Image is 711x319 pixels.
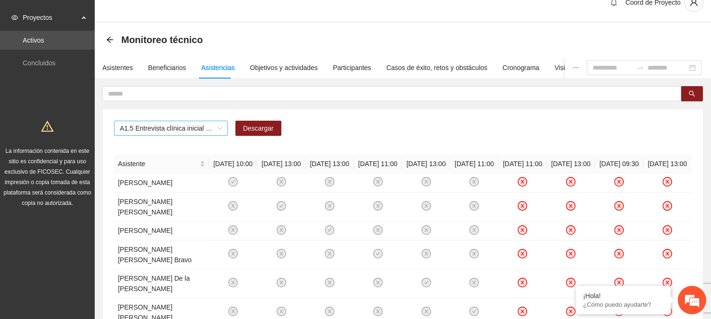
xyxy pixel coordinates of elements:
[250,62,318,73] div: Objetivos y actividades
[387,62,487,73] div: Casos de éxito, retos y obstáculos
[306,155,354,173] th: [DATE] 13:00
[595,155,643,173] th: [DATE] 09:30
[235,121,281,136] button: Descargar
[469,307,479,316] span: check-circle
[228,225,238,235] span: close-circle
[228,278,238,287] span: close-circle
[228,177,238,186] span: check-circle
[681,86,703,101] button: search
[518,201,527,211] span: close-circle
[636,64,644,71] span: to
[636,64,644,71] span: swap-right
[643,155,692,173] th: [DATE] 13:00
[373,225,383,235] span: close-circle
[518,177,527,186] span: close-circle
[663,225,672,235] span: close-circle
[566,225,576,235] span: close-circle
[469,278,479,287] span: close-circle
[663,201,672,211] span: close-circle
[663,278,672,287] span: close-circle
[277,177,286,186] span: close-circle
[450,155,498,173] th: [DATE] 11:00
[102,62,133,73] div: Asistentes
[148,62,186,73] div: Beneficiarios
[23,59,55,67] a: Concluidos
[614,201,624,211] span: close-circle
[518,307,527,316] span: close-circle
[663,249,672,258] span: close-circle
[4,148,91,206] span: La información contenida en este sitio es confidencial y para uso exclusivo de FICOSEC. Cualquier...
[228,307,238,316] span: close-circle
[277,307,286,316] span: close-circle
[547,155,595,173] th: [DATE] 13:00
[354,155,402,173] th: [DATE] 11:00
[228,201,238,211] span: close-circle
[373,201,383,211] span: close-circle
[114,155,209,173] th: Asistente
[614,278,624,287] span: close-circle
[325,307,334,316] span: close-circle
[402,155,450,173] th: [DATE] 13:00
[228,249,238,258] span: close-circle
[23,36,44,44] a: Activos
[11,14,18,21] span: eye
[114,173,209,193] td: [PERSON_NAME]
[498,155,547,173] th: [DATE] 11:00
[422,201,431,211] span: close-circle
[106,36,114,44] span: arrow-left
[155,5,178,27] div: Minimizar ventana de chat en vivo
[106,36,114,44] div: Back
[518,249,527,258] span: close-circle
[614,249,624,258] span: close-circle
[373,177,383,186] span: close-circle
[583,292,664,300] div: ¡Hola!
[121,32,203,47] span: Monitoreo técnico
[209,155,257,173] th: [DATE] 10:00
[518,225,527,235] span: close-circle
[49,48,159,61] div: Chatee con nosotros ahora
[277,249,286,258] span: close-circle
[325,177,334,186] span: close-circle
[23,8,79,27] span: Proyectos
[422,307,431,316] span: close-circle
[566,278,576,287] span: close-circle
[5,216,180,249] textarea: Escriba su mensaje y pulse “Intro”
[373,249,383,258] span: check-circle
[422,177,431,186] span: close-circle
[120,121,222,135] span: A1.5 Entrevista clínica inicial a padres o tutores de NN
[325,225,334,235] span: check-circle
[503,62,540,73] div: Cronograma
[325,278,334,287] span: close-circle
[373,278,383,287] span: close-circle
[565,57,587,79] button: ellipsis
[583,301,664,308] p: ¿Cómo puedo ayudarte?
[566,249,576,258] span: close-circle
[277,278,286,287] span: close-circle
[325,201,334,211] span: close-circle
[469,177,479,186] span: close-circle
[469,201,479,211] span: close-circle
[333,62,371,73] div: Participantes
[114,269,209,298] td: [PERSON_NAME] De la [PERSON_NAME]
[566,177,576,186] span: close-circle
[257,155,306,173] th: [DATE] 13:00
[277,225,286,235] span: close-circle
[277,201,286,211] span: check-circle
[55,105,131,201] span: Estamos en línea.
[118,159,198,169] span: Asistente
[614,225,624,235] span: close-circle
[243,123,274,133] span: Descargar
[518,278,527,287] span: close-circle
[422,278,431,287] span: check-circle
[469,249,479,258] span: close-circle
[555,62,643,73] div: Visita de campo y entregables
[689,90,695,98] span: search
[114,193,209,222] td: [PERSON_NAME] [PERSON_NAME]
[41,120,54,133] span: warning
[373,307,383,316] span: close-circle
[422,249,431,258] span: close-circle
[614,177,624,186] span: close-circle
[201,62,235,73] div: Asistencias
[114,240,209,269] td: [PERSON_NAME] [PERSON_NAME] Bravo
[325,249,334,258] span: close-circle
